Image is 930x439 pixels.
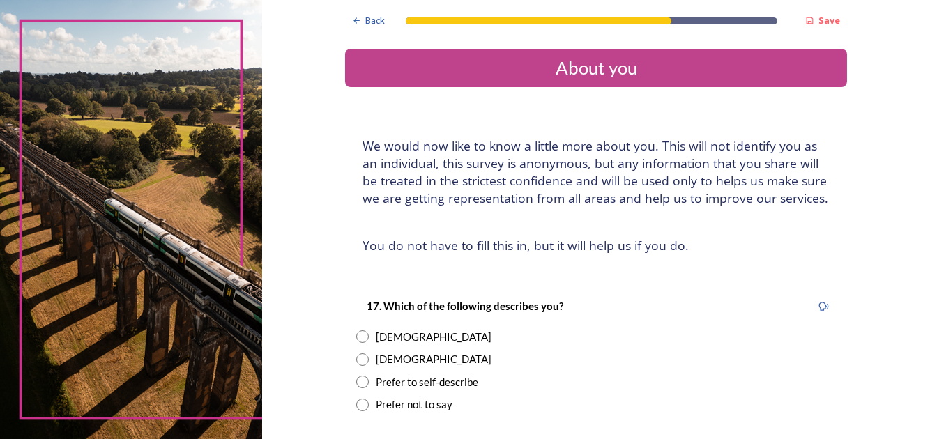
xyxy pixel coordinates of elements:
strong: 17. Which of the following describes you? [367,300,563,312]
span: Back [365,14,385,27]
div: Prefer not to say [376,396,452,413]
div: Prefer to self-describe [376,374,478,390]
strong: Save [818,14,840,26]
div: About you [351,54,841,82]
h4: We would now like to know a little more about you. This will not identify you as an individual, t... [363,137,830,207]
div: [DEMOGRAPHIC_DATA] [376,351,491,367]
div: [DEMOGRAPHIC_DATA] [376,329,491,345]
h4: You do not have to fill this in, but it will help us if you do. [363,237,830,254]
